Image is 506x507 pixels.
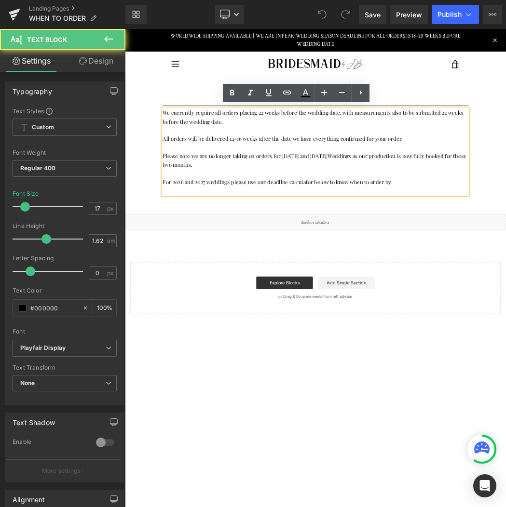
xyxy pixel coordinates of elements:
p: More settings [42,467,81,475]
div: % [93,300,116,317]
a: Add Single Section [296,379,383,399]
div: Text Color [13,287,117,294]
div: Typography [13,82,52,95]
button: Undo [313,5,332,24]
div: Font Weight [13,149,117,156]
span: Publish [438,11,462,18]
button: Publish [432,5,479,24]
div: Line Height [13,223,117,229]
div: Text Transform [13,364,117,371]
div: Enable [13,438,86,448]
span: em [107,238,115,244]
a: Design [65,50,127,72]
a: Landing Pages [29,5,125,13]
a: Explore Blocks [201,379,288,399]
div: Font [13,328,117,335]
input: Color [30,303,78,313]
span: WHEN TO ORDER [29,14,86,22]
b: Regular 400 [20,164,56,172]
img: Bridesmaidbyjb [214,40,370,68]
b: Custom [32,123,54,132]
button: More settings [6,459,120,482]
div: Text Styles [13,107,117,115]
button: More [483,5,502,24]
div: Text Shadow [13,413,55,427]
a: New Library [125,5,147,24]
div: Open Intercom Messenger [473,474,496,497]
button: Redo [336,5,355,24]
span: px [107,270,115,276]
b: None [20,379,35,387]
span: Text Block [27,36,67,43]
div: Font Size [13,190,39,197]
div: Alignment [13,490,45,504]
a: Preview [390,5,428,24]
div: Letter Spacing [13,255,117,262]
span: Preview [396,10,422,20]
i: Playfair Display [20,344,66,352]
span: Save [365,10,381,20]
span: px [107,205,115,212]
